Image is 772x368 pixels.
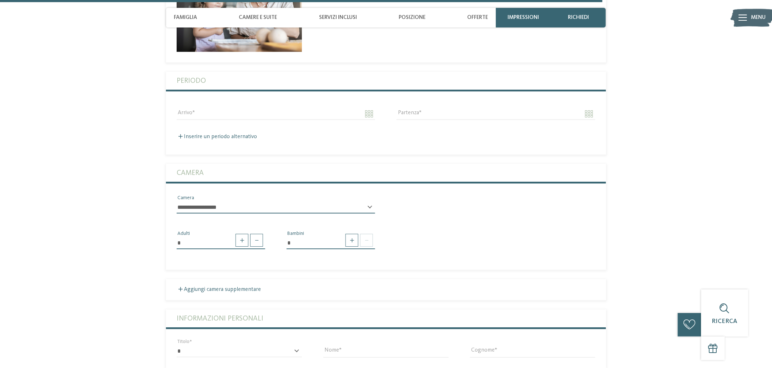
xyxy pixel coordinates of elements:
label: Periodo [177,72,595,90]
span: Posizione [399,14,425,21]
label: Aggiungi camera supplementare [177,287,261,292]
span: Camere e Suite [239,14,277,21]
span: Famiglia [174,14,197,21]
span: Ricerca [712,318,738,324]
label: Camera [177,164,595,182]
span: Offerte [468,14,488,21]
span: Impressioni [508,14,539,21]
span: richiedi [568,14,589,21]
label: Informazioni personali [177,309,595,327]
span: Servizi inclusi [319,14,357,21]
label: Inserire un periodo alternativo [177,134,257,140]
